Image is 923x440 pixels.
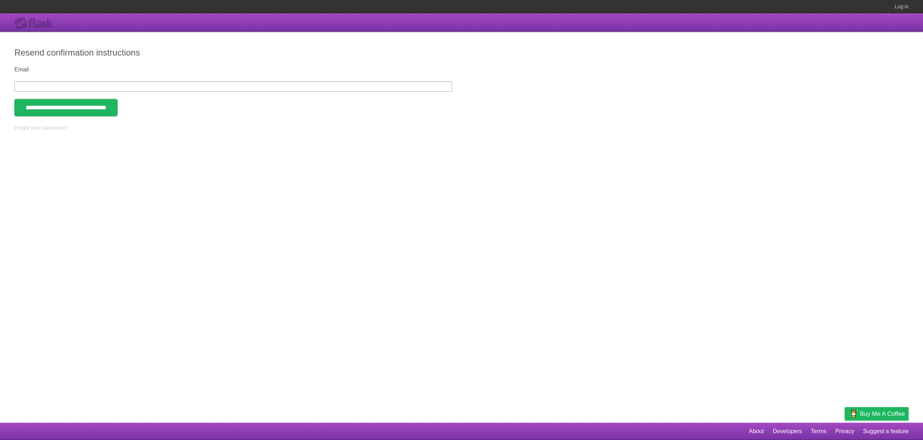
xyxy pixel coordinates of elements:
[14,66,452,73] label: Email
[863,424,909,438] a: Suggest a feature
[773,424,802,438] a: Developers
[14,17,58,30] div: Flask
[14,46,909,59] h2: Resend confirmation instructions
[845,407,909,421] a: Buy me a coffee
[14,125,67,131] a: Forgot your password?
[860,408,905,420] span: Buy me a coffee
[835,424,854,438] a: Privacy
[749,424,764,438] a: About
[811,424,827,438] a: Terms
[848,408,858,420] img: Buy me a coffee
